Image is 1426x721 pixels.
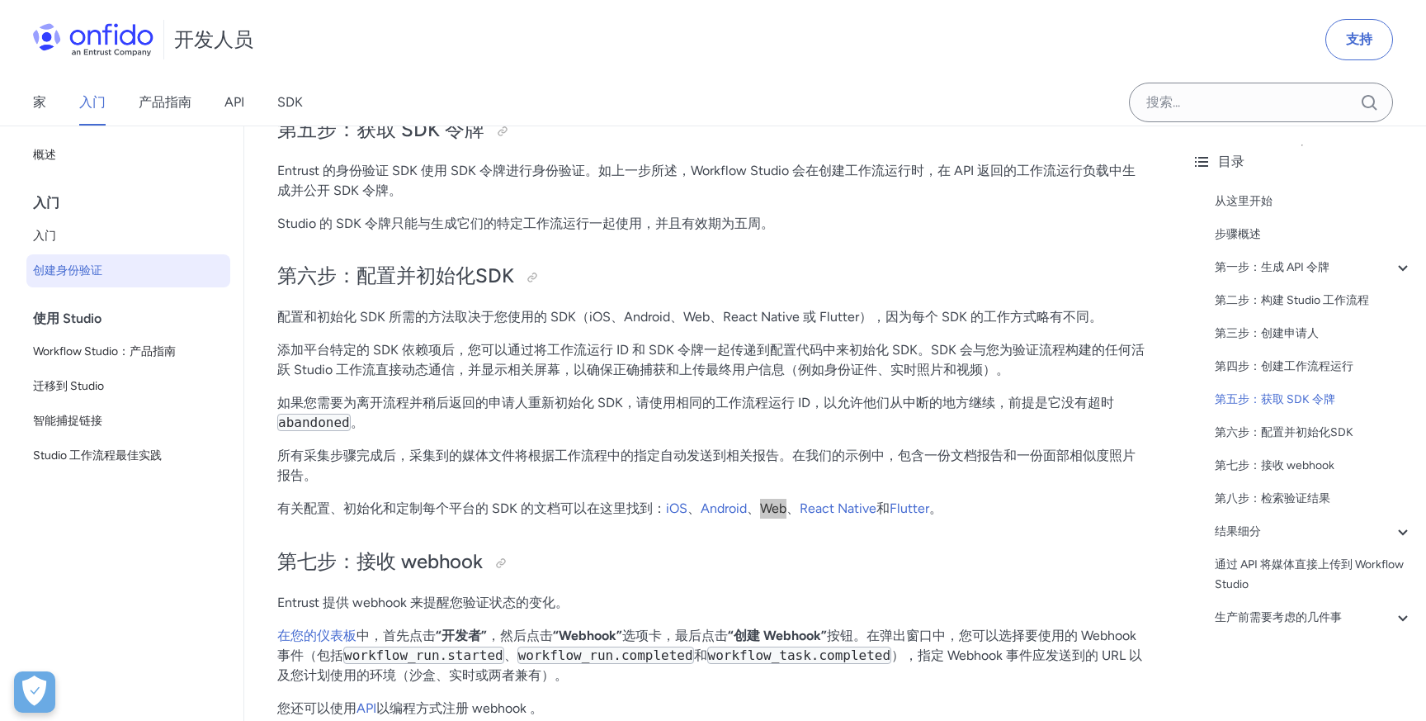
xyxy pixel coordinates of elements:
[1215,423,1413,443] a: 第六步：配置并初始化SDK
[1346,31,1372,47] font: 支持
[747,500,760,516] font: 、
[277,500,666,516] font: 有关配置、初始化和定制每个平台的 SDK 的文档可以在这里找到：
[487,628,553,643] font: ，然后点击
[277,448,1136,483] font: 所有采集步骤完成后，采集到的媒体文件将根据工作流程中的指定自动发送到相关报告。在我们的示例中，包含一份文档报告和一份面部相似度照片报告。
[277,628,356,643] a: 在您的仪表板
[728,628,827,643] font: “创建 Webhook”
[277,395,1114,410] font: 如果您需要为离开流程并稍后返回的申请人重新初始化 SDK，请使用相同的工作流程运行 ID，以允许他们从中断的地方继续，前提是它没有超时
[707,647,892,664] code: workflow_task.completed
[33,79,46,126] a: 家
[26,254,230,287] a: 创建身份验证
[277,216,774,231] font: Studio 的 SDK 令牌只能与生成它们的特定工作流运行一起使用，并且有效期为五周。
[277,414,351,431] code: abandoned
[1215,392,1335,406] font: 第五步：获取 SDK 令牌
[174,27,253,51] font: 开发人员
[701,500,747,516] a: Android
[786,500,800,516] font: 、
[26,220,230,253] a: 入门
[1215,258,1413,277] a: 第一步：生成 API 令牌
[436,628,487,643] font: “开发者”
[1215,458,1334,472] font: 第七步：接收 webhook
[277,94,303,110] font: SDK
[277,342,1145,377] font: 添加平台特定的 SDK 依赖项后，您可以通过将工作流运行 ID 和 SDK 令牌一起传递到配置代码中来初始化 SDK。SDK 会与您为验证流程构建的任何活跃 Studio 工作流直接动态通信，并...
[277,79,303,126] a: SDK
[33,448,162,462] font: Studio 工作流程最佳实践
[277,309,1103,325] font: 配置和初始化 SDK 所需的方法取决于您使用的 SDK（iOS、Android、Web、React Native 或 Flutter），因为每个 SDK 的工作方式略有不同。
[876,500,890,516] font: 和
[694,647,707,663] font: 和
[356,700,376,716] a: API
[1215,555,1413,595] a: 通过 API 将媒体直接上传到 Workflow Studio
[1215,357,1413,377] a: 第四步：创建工作流程运行
[517,647,694,664] code: workflow_run.completed
[1215,293,1369,307] font: 第二步：构建 Studio 工作流程
[277,549,483,573] font: 第七步：接收 webhook
[26,405,230,438] a: 智能捕捉链接
[1215,225,1413,244] a: 步骤概述
[33,23,153,56] img: Onfido 标志
[26,439,230,472] a: Studio 工作流程最佳实践
[33,94,46,110] font: 家
[1215,324,1413,344] a: 第三步：创建申请人
[1129,83,1393,122] input: Onfido 搜索输入字段
[33,311,102,326] font: 使用 Studio
[1215,456,1413,476] a: 第七步：接收 webhook
[553,628,622,643] font: “Webhook”
[666,500,687,516] a: iOS
[800,500,876,516] a: React Native
[1215,425,1353,439] font: 第六步：配置并初始化SDK
[890,500,929,516] a: Flutter
[139,94,191,110] font: 产品指南
[622,628,728,643] font: 选项卡，最后点击
[33,344,176,358] font: Workflow Studio：产品指南
[33,379,104,393] font: 迁移到 Studio
[33,263,102,277] font: 创建身份验证
[224,79,244,126] a: API
[33,229,56,243] font: 入门
[1215,359,1353,373] font: 第四步：创建工作流程运行
[1215,326,1319,340] font: 第三步：创建申请人
[1215,491,1330,505] font: 第八步：检索验证结果
[224,94,244,110] font: API
[376,700,543,716] font: 以编程方式注册 webhook 。
[1215,524,1261,538] font: 结果细分
[356,628,370,643] font: 中
[1215,227,1261,241] font: 步骤概述
[139,79,191,126] a: 产品指南
[277,117,484,141] font: 第五步：获取 SDK 令牌
[26,139,230,172] a: 概述
[1215,610,1342,624] font: 生产前需要考虑的几件事
[760,500,786,516] a: Web
[26,370,230,403] a: 迁移到 Studio
[1215,291,1413,311] a: 第二步：构建 Studio 工作流程
[687,500,701,516] font: 、
[277,595,569,610] font: Entrust 提供 webhook 来提醒您验证状态的变化。
[370,628,436,643] font: ，首先点击
[1215,522,1413,542] a: 结果细分
[277,700,356,716] font: 您还可以使用
[351,415,364,430] font: 。
[79,79,106,126] a: 入门
[33,148,56,162] font: 概述
[1215,260,1329,274] font: 第一步：生成 API 令牌
[277,263,514,287] font: 第六步：配置并初始化SDK
[26,335,230,368] a: Workflow Studio：产品指南
[1215,557,1404,591] font: 通过 API 将媒体直接上传到 Workflow Studio
[33,414,102,428] font: 智能捕捉链接
[1215,192,1413,211] a: 从这里开始
[1215,390,1413,410] a: 第五步：获取 SDK 令牌
[1215,489,1413,509] a: 第八步：检索验证结果
[33,195,59,211] font: 入门
[1218,154,1244,169] font: 目录
[14,671,55,713] button: 打开偏好设置
[504,647,517,663] font: 、
[929,500,942,516] font: 。
[79,94,106,110] font: 入门
[1215,194,1273,208] font: 从这里开始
